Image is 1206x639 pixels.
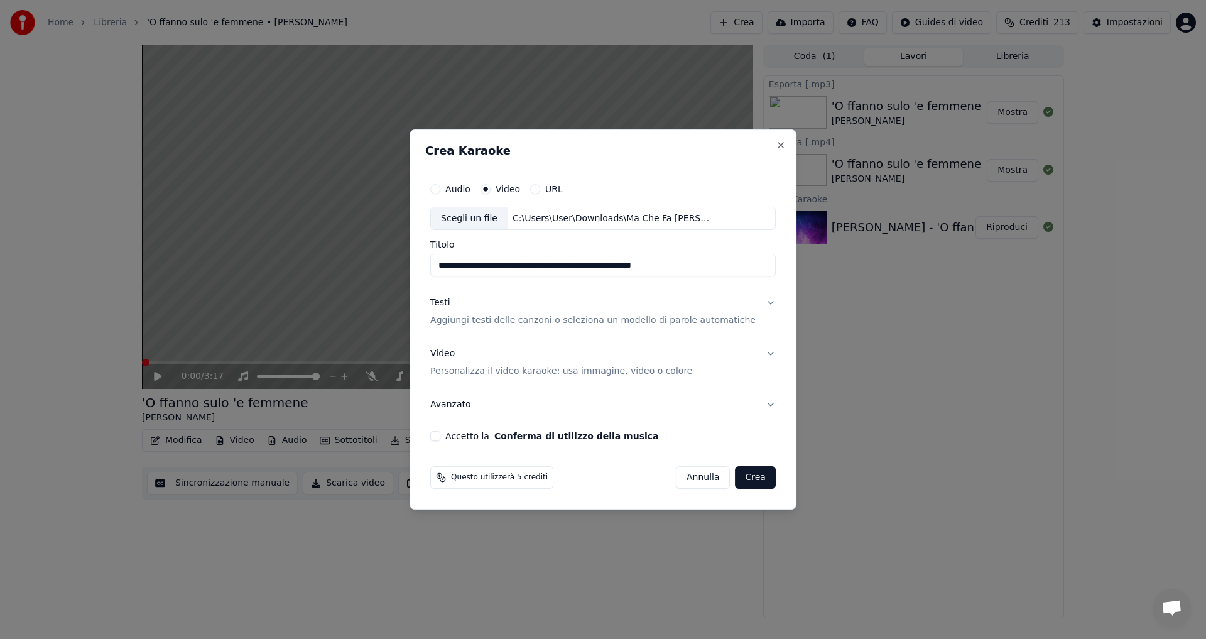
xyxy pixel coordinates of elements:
[430,287,776,337] button: TestiAggiungi testi delle canzoni o seleziona un modello di parole automatiche
[545,185,563,194] label: URL
[430,297,450,310] div: Testi
[736,466,776,489] button: Crea
[430,315,756,327] p: Aggiungi testi delle canzoni o seleziona un modello di parole automatiche
[494,432,659,440] button: Accetto la
[430,388,776,421] button: Avanzato
[496,185,520,194] label: Video
[430,365,692,378] p: Personalizza il video karaoke: usa immagine, video o colore
[676,466,731,489] button: Annulla
[508,212,721,225] div: C:\Users\User\Downloads\Ma Che Fa [PERSON_NAME] - MiriLu1991 (480p, h264, youtube) (1).mp4
[445,185,470,194] label: Audio
[431,207,508,230] div: Scegli un file
[430,348,692,378] div: Video
[430,338,776,388] button: VideoPersonalizza il video karaoke: usa immagine, video o colore
[425,145,781,156] h2: Crea Karaoke
[445,432,658,440] label: Accetto la
[430,241,776,249] label: Titolo
[451,472,548,483] span: Questo utilizzerà 5 crediti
